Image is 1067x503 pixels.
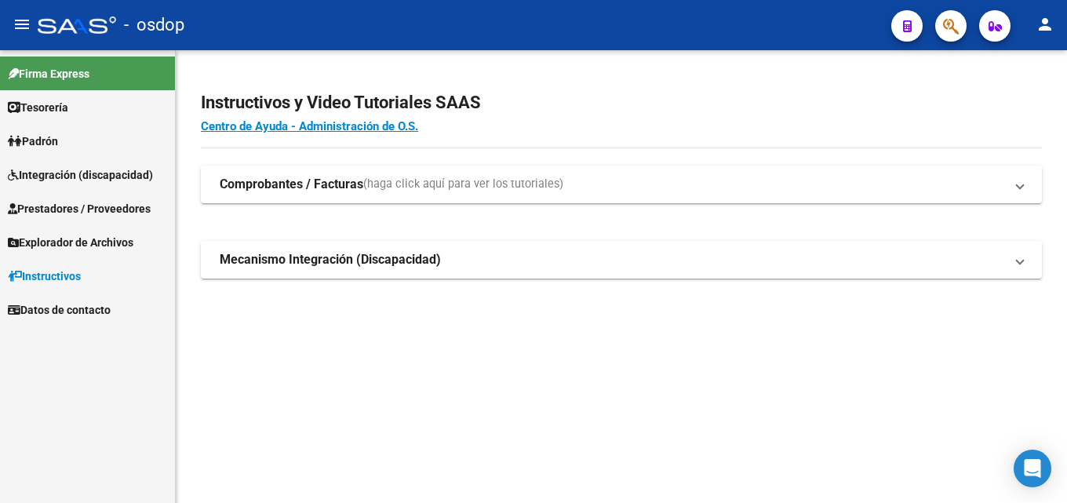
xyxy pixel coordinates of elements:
span: Instructivos [8,268,81,285]
span: Prestadores / Proveedores [8,200,151,217]
mat-expansion-panel-header: Mecanismo Integración (Discapacidad) [201,241,1042,279]
span: Datos de contacto [8,301,111,319]
h2: Instructivos y Video Tutoriales SAAS [201,88,1042,118]
span: (haga click aquí para ver los tutoriales) [363,176,563,193]
a: Centro de Ayuda - Administración de O.S. [201,119,418,133]
mat-icon: menu [13,15,31,34]
strong: Comprobantes / Facturas [220,176,363,193]
span: Explorador de Archivos [8,234,133,251]
strong: Mecanismo Integración (Discapacidad) [220,251,441,268]
span: - osdop [124,8,184,42]
mat-expansion-panel-header: Comprobantes / Facturas(haga click aquí para ver los tutoriales) [201,166,1042,203]
span: Padrón [8,133,58,150]
span: Integración (discapacidad) [8,166,153,184]
mat-icon: person [1036,15,1054,34]
div: Open Intercom Messenger [1014,450,1051,487]
span: Tesorería [8,99,68,116]
span: Firma Express [8,65,89,82]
